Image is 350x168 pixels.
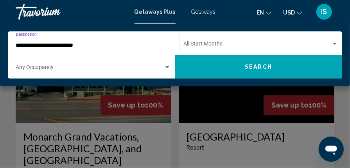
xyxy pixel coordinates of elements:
[319,137,344,162] iframe: Button to launch messaging window
[245,64,272,70] span: Search
[321,8,327,16] span: IS
[257,9,264,16] span: en
[257,7,271,18] button: Change language
[314,4,334,20] button: User Menu
[135,9,176,15] a: Getaways Plus
[16,4,127,20] a: Travorium
[191,9,216,15] a: Getaways
[283,7,302,18] button: Change currency
[175,55,343,79] button: Search
[283,9,295,16] span: USD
